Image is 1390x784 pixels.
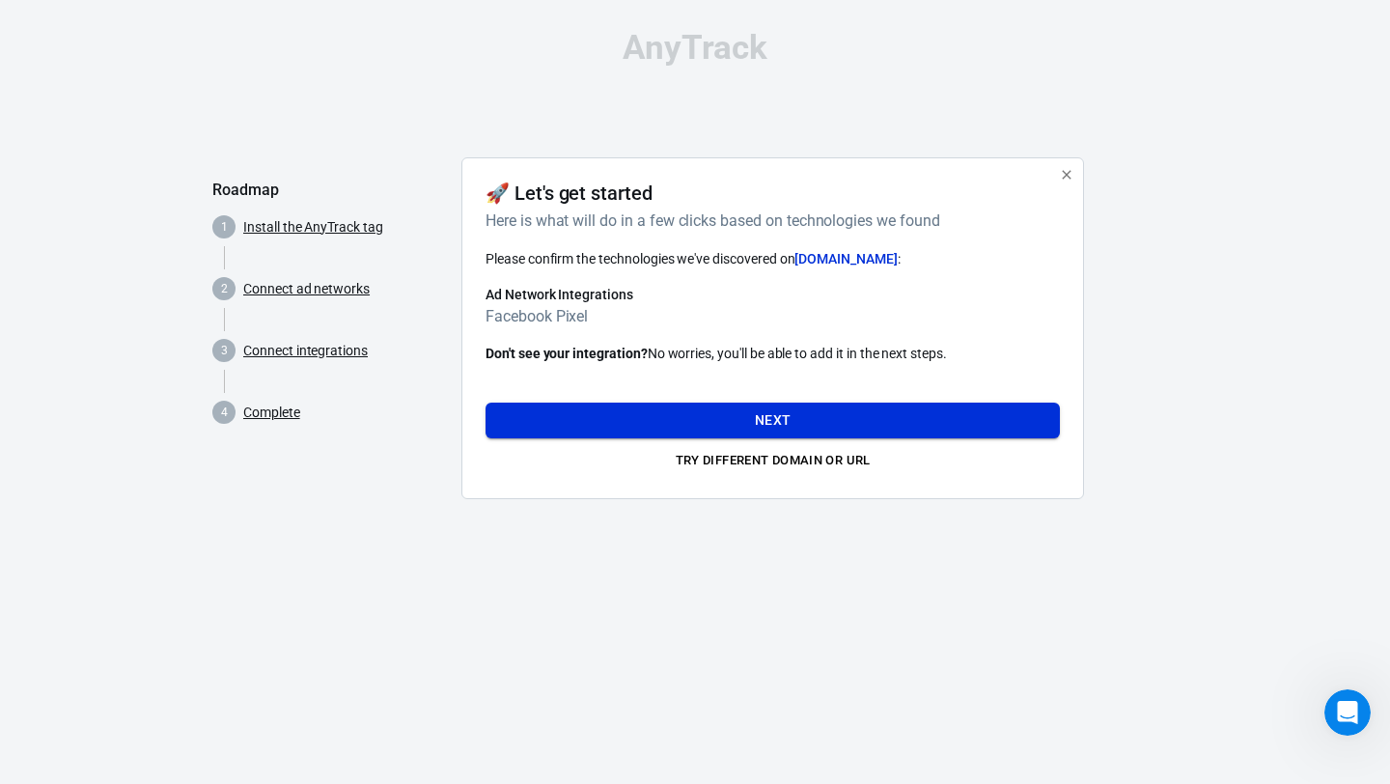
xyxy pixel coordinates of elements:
a: Connect integrations [243,341,368,361]
span: Please confirm the technologies we've discovered on : [486,251,901,266]
a: Install the AnyTrack tag [243,217,383,238]
p: No worries, you'll be able to add it in the next steps. [486,344,1060,364]
iframe: Intercom live chat [1324,689,1371,736]
h6: Ad Network Integrations [486,285,1060,304]
text: 3 [221,344,228,357]
h6: Facebook Pixel [486,304,1060,328]
button: Next [486,403,1060,438]
button: Try different domain or url [486,446,1060,476]
a: Connect ad networks [243,279,370,299]
text: 2 [221,282,228,295]
h4: 🚀 Let's get started [486,182,653,205]
text: 4 [221,406,228,419]
span: [DOMAIN_NAME] [794,251,897,266]
h6: Here is what will do in a few clicks based on technologies we found [486,209,1052,233]
text: 1 [221,220,228,234]
strong: Don't see your integration? [486,346,648,361]
h5: Roadmap [212,181,446,200]
div: AnyTrack [212,31,1178,65]
a: Complete [243,403,300,423]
